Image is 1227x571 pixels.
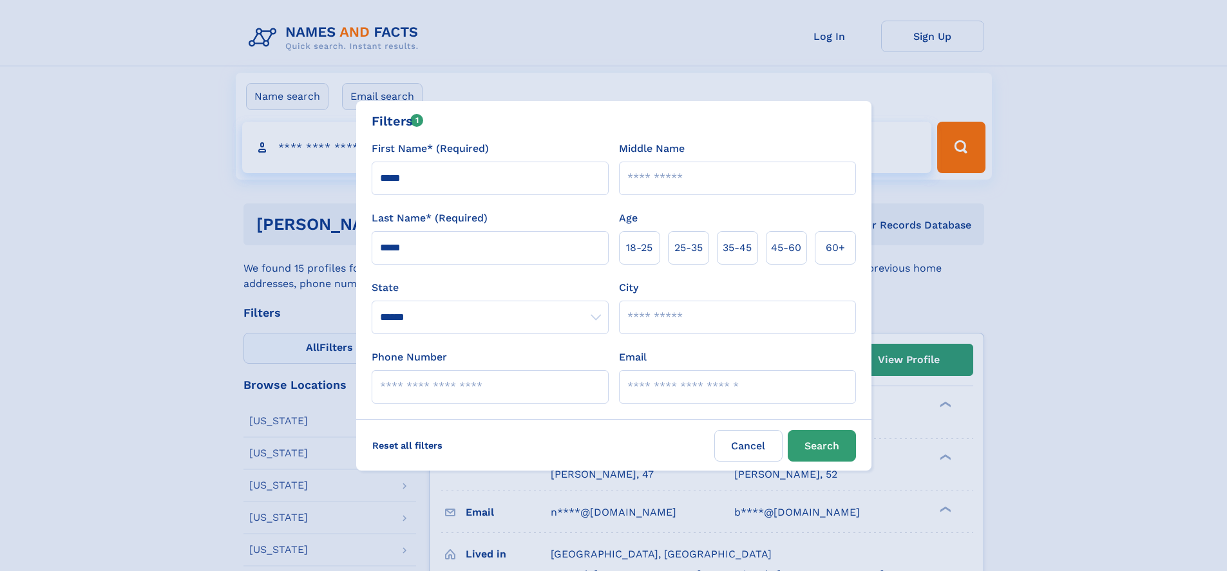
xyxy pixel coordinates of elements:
[372,211,488,226] label: Last Name* (Required)
[364,430,451,461] label: Reset all filters
[372,350,447,365] label: Phone Number
[619,141,685,156] label: Middle Name
[372,111,424,131] div: Filters
[771,240,801,256] span: 45‑60
[674,240,703,256] span: 25‑35
[619,350,647,365] label: Email
[723,240,752,256] span: 35‑45
[826,240,845,256] span: 60+
[372,280,609,295] label: State
[619,211,638,226] label: Age
[619,280,638,295] label: City
[714,430,783,462] label: Cancel
[372,141,489,156] label: First Name* (Required)
[626,240,652,256] span: 18‑25
[788,430,856,462] button: Search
